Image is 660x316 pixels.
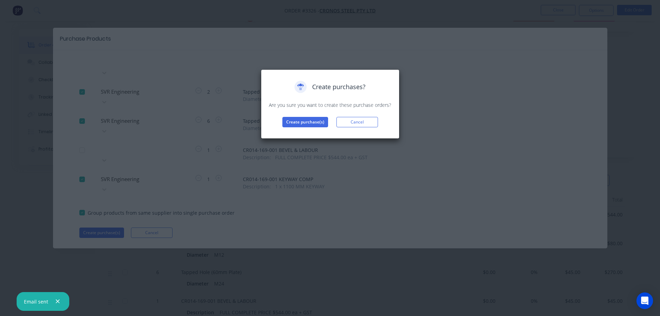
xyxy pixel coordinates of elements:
[312,82,366,92] span: Create purchases?
[636,292,653,309] div: Open Intercom Messenger
[336,117,378,127] button: Cancel
[24,298,48,305] div: Email sent
[268,101,392,109] p: Are you sure you want to create these purchase orders?
[282,117,328,127] button: Create purchase(s)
